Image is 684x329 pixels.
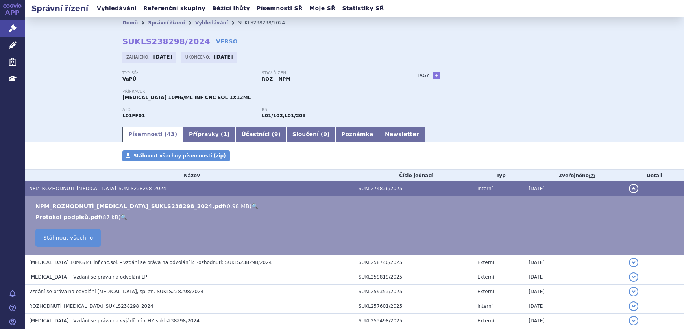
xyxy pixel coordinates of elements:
a: Stáhnout všechny písemnosti (zip) [122,150,230,161]
button: detail [629,184,638,193]
span: 43 [167,131,174,137]
strong: ROZ – NPM [262,76,290,82]
span: Interní [477,303,493,309]
h2: Správní řízení [25,3,94,14]
span: Zahájeno: [126,54,151,60]
th: Typ [473,170,525,181]
td: [DATE] [525,270,625,285]
strong: nivolumab k léčbě metastazujícího kolorektálního karcinomu [285,113,306,118]
li: SUKLS238298/2024 [238,17,295,29]
button: detail [629,258,638,267]
td: SUKL274836/2025 [355,181,473,196]
strong: SUKLS238298/2024 [122,37,210,46]
span: Ukončeno: [185,54,212,60]
span: Externí [477,289,494,294]
a: Stáhnout všechno [35,229,101,247]
td: [DATE] [525,181,625,196]
span: Externí [477,260,494,265]
a: + [433,72,440,79]
td: SUKL258740/2025 [355,255,473,270]
a: Vyhledávání [94,3,139,14]
a: Protokol podpisů.pdf [35,214,101,220]
td: [DATE] [525,255,625,270]
p: Typ SŘ: [122,71,254,76]
button: detail [629,301,638,311]
strong: [DATE] [214,54,233,60]
a: 🔍 [120,214,127,220]
span: 87 kB [103,214,118,220]
a: 🔍 [251,203,258,209]
strong: VaPÚ [122,76,136,82]
h3: Tagy [417,71,429,80]
p: Stav řízení: [262,71,393,76]
button: detail [629,316,638,325]
a: Vyhledávání [195,20,228,26]
span: OPDIVO - Vzdání se práva na vyjádření k HZ sukls238298/2024 [29,318,200,323]
a: Písemnosti SŘ [254,3,305,14]
button: detail [629,272,638,282]
span: Interní [477,186,493,191]
li: ( ) [35,202,676,210]
span: 0.98 MB [227,203,249,209]
p: RS: [262,107,393,112]
a: Referenční skupiny [141,3,208,14]
abbr: (?) [589,173,595,179]
button: detail [629,287,638,296]
span: Externí [477,318,494,323]
strong: nivolumab [262,113,283,118]
span: Vzdání se práva na odvolání OPDIVO, sp. zn. SUKLS238298/2024 [29,289,203,294]
th: Detail [625,170,684,181]
p: Přípravek: [122,89,401,94]
a: Písemnosti (43) [122,127,183,142]
span: OPDIVO 10MG/ML inf.cnc.sol. - vzdání se práva na odvolání k Rozhodnutí: SUKLS238298/2024 [29,260,272,265]
strong: NIVOLUMAB [122,113,145,118]
th: Zveřejněno [525,170,625,181]
a: Statistiky SŘ [340,3,386,14]
a: NPM_ROZHODNUTÍ_[MEDICAL_DATA]_SUKLS238298_2024.pdf [35,203,225,209]
th: Název [25,170,355,181]
td: [DATE] [525,314,625,328]
li: ( ) [35,213,676,221]
td: SUKL259819/2025 [355,270,473,285]
a: Účastníci (9) [235,127,286,142]
div: , [262,107,401,119]
p: ATC: [122,107,254,112]
a: Poznámka [335,127,379,142]
a: Newsletter [379,127,425,142]
span: Externí [477,274,494,280]
a: VERSO [216,37,238,45]
a: Přípravky (1) [183,127,235,142]
td: [DATE] [525,299,625,314]
td: [DATE] [525,285,625,299]
a: Běžící lhůty [210,3,252,14]
span: Stáhnout všechny písemnosti (zip) [133,153,226,159]
th: Číslo jednací [355,170,473,181]
a: Moje SŘ [307,3,338,14]
span: [MEDICAL_DATA] 10MG/ML INF CNC SOL 1X12ML [122,95,251,100]
td: SUKL257601/2025 [355,299,473,314]
span: 1 [223,131,227,137]
a: Domů [122,20,138,26]
span: 9 [274,131,278,137]
span: ROZHODNUTÍ_OPDIVO_SUKLS238298_2024 [29,303,153,309]
td: SUKL259353/2025 [355,285,473,299]
span: NPM_ROZHODNUTÍ_OPDIVO_SUKLS238298_2024 [29,186,166,191]
a: Sloučení (0) [287,127,335,142]
span: OPDIVO - Vzdání se práva na odvolání LP [29,274,147,280]
span: 0 [323,131,327,137]
a: Správní řízení [148,20,185,26]
td: SUKL253498/2025 [355,314,473,328]
strong: [DATE] [153,54,172,60]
